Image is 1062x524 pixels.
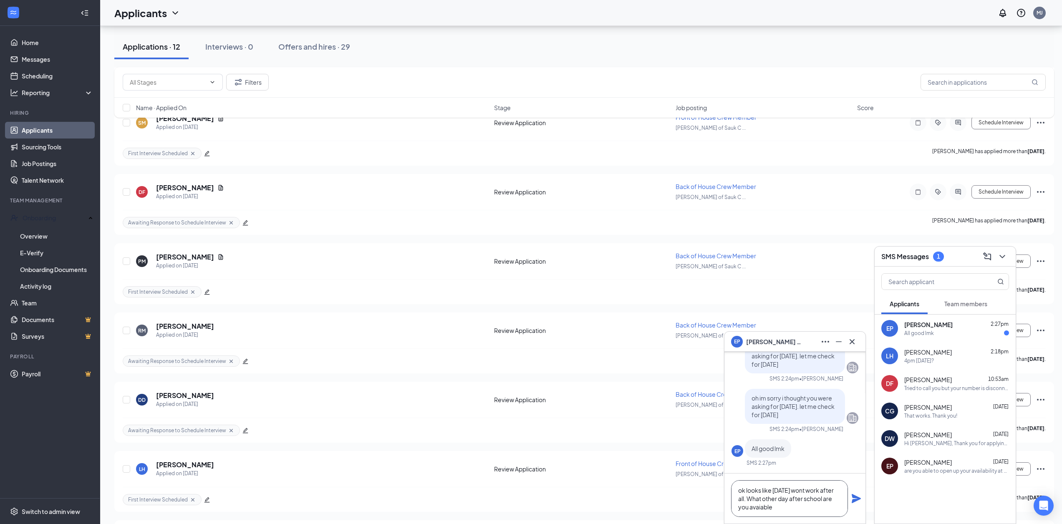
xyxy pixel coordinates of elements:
div: Interviews · 0 [205,41,253,52]
button: Ellipses [819,335,832,348]
span: 10:53am [988,376,1009,382]
svg: Ellipses [1036,464,1046,474]
span: [PERSON_NAME] of Sauk C ... [676,263,746,270]
div: CG [885,407,894,415]
div: Payroll [10,353,91,360]
div: That works. Thank you! [904,412,957,419]
svg: Ellipses [1036,325,1046,335]
div: Offers and hires · 29 [278,41,350,52]
div: DF [886,379,893,388]
div: DD [138,396,146,403]
div: 1 [937,253,940,260]
svg: WorkstreamLogo [9,8,18,17]
div: LH [886,352,893,360]
span: [PERSON_NAME] of Sauk C ... [676,125,746,131]
div: Reporting [22,88,93,97]
p: [PERSON_NAME] has applied more than . [932,217,1046,228]
span: [PERSON_NAME] of Sauk C ... [676,402,746,408]
div: Applied on [DATE] [156,123,224,131]
b: [DATE] [1027,356,1044,362]
div: Review Application [494,396,671,404]
svg: Filter [233,77,243,87]
div: DF [139,189,145,196]
span: Front of House Crew Member [676,460,757,467]
input: Search in applications [921,74,1046,91]
h5: [PERSON_NAME] [156,252,214,262]
span: [PERSON_NAME] of Sauk C ... [676,333,746,339]
input: All Stages [130,78,206,87]
a: Team [22,295,93,311]
div: Switch to admin view [22,507,80,516]
svg: ChevronDown [170,8,180,18]
svg: Document [217,254,224,260]
span: oh im sorry i thought you were asking for [DATE]. let me check for [DATE] [752,344,835,368]
div: PM [138,258,146,265]
span: [PERSON_NAME] of Sauk C ... [676,194,746,200]
input: Search applicant [882,274,981,290]
h5: [PERSON_NAME] [156,183,214,192]
b: [DATE] [1027,148,1044,154]
svg: Note [913,189,923,195]
a: Sourcing Tools [22,139,93,155]
span: Back of House Crew Member [676,252,756,259]
div: EP [734,448,741,455]
svg: Cross [847,337,857,347]
b: [DATE] [1027,217,1044,224]
span: Awaiting Response to Schedule Interview [128,219,226,226]
span: Team members [944,300,987,307]
svg: Cross [228,358,235,365]
span: Name · Applied On [136,103,187,112]
svg: Cross [189,289,196,295]
svg: Ellipses [820,337,830,347]
svg: ActiveChat [953,189,963,195]
svg: Cross [189,496,196,503]
div: EP [886,462,893,470]
div: Hiring [10,109,91,116]
div: are you able to open up your availability at all or is all you can work [DATE] and [DATE]? [904,467,1009,474]
svg: Cross [228,219,235,226]
svg: Company [848,413,858,423]
textarea: ok looks like [DATE] wont work after all. What other day after school are you avaiable [731,480,848,517]
span: edit [242,358,248,364]
a: Applicants [22,122,93,139]
span: oh im sorry i thought you were asking for [DATE]. let me check for [DATE] [752,394,835,418]
span: All good lmk [752,445,785,452]
div: Review Application [494,188,671,196]
div: EP [886,324,893,333]
svg: Minimize [834,337,844,347]
div: Onboarding [23,214,86,222]
div: Review Application [494,465,671,473]
div: SMS 2:24pm [769,426,799,433]
a: Overview [20,228,93,244]
svg: Ellipses [1036,256,1046,266]
p: [PERSON_NAME] has applied more than . [932,148,1046,159]
a: Onboarding Documents [20,261,93,278]
span: edit [204,497,210,503]
b: [DATE] [1027,494,1044,501]
span: First Interview Scheduled [128,150,188,157]
svg: MagnifyingGlass [997,278,1004,285]
button: Schedule Interview [971,185,1031,199]
span: [DATE] [993,403,1009,410]
a: E-Verify [20,244,93,261]
h5: [PERSON_NAME] [156,322,214,331]
div: RM [138,327,146,334]
button: Plane [851,494,861,504]
svg: Document [217,184,224,191]
svg: ChevronDown [997,252,1007,262]
span: [DATE] [993,458,1009,465]
span: [PERSON_NAME] Pontel [746,337,805,346]
div: Applied on [DATE] [156,331,214,339]
a: DocumentsCrown [22,311,93,328]
svg: ComposeMessage [982,252,992,262]
button: ComposeMessage [981,250,994,263]
svg: Cross [189,150,196,157]
span: Back of House Crew Member [676,321,756,329]
h5: [PERSON_NAME] [156,391,214,400]
span: edit [242,428,248,433]
span: • [PERSON_NAME] [799,426,843,433]
span: [PERSON_NAME] [904,431,952,439]
span: [PERSON_NAME] of Sauk C ... [676,471,746,477]
b: [DATE] [1027,287,1044,293]
div: Applied on [DATE] [156,262,224,270]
